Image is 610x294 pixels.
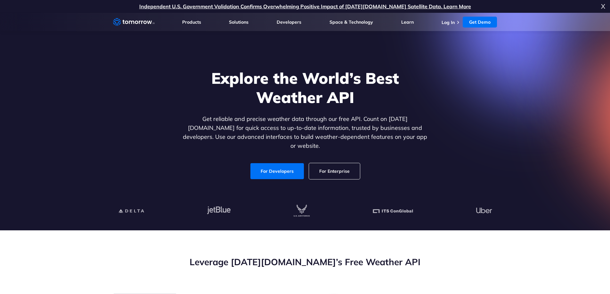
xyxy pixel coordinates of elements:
a: Log In [442,20,455,25]
a: Independent U.S. Government Validation Confirms Overwhelming Positive Impact of [DATE][DOMAIN_NAM... [139,3,471,10]
a: Developers [277,19,301,25]
a: Solutions [229,19,248,25]
a: Get Demo [463,17,497,28]
a: Home link [113,17,155,27]
h2: Leverage [DATE][DOMAIN_NAME]’s Free Weather API [113,256,497,268]
p: Get reliable and precise weather data through our free API. Count on [DATE][DOMAIN_NAME] for quic... [182,115,429,150]
a: Space & Technology [329,19,373,25]
a: For Developers [250,163,304,179]
a: Products [182,19,201,25]
h1: Explore the World’s Best Weather API [182,68,429,107]
a: Learn [401,19,414,25]
a: For Enterprise [309,163,360,179]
